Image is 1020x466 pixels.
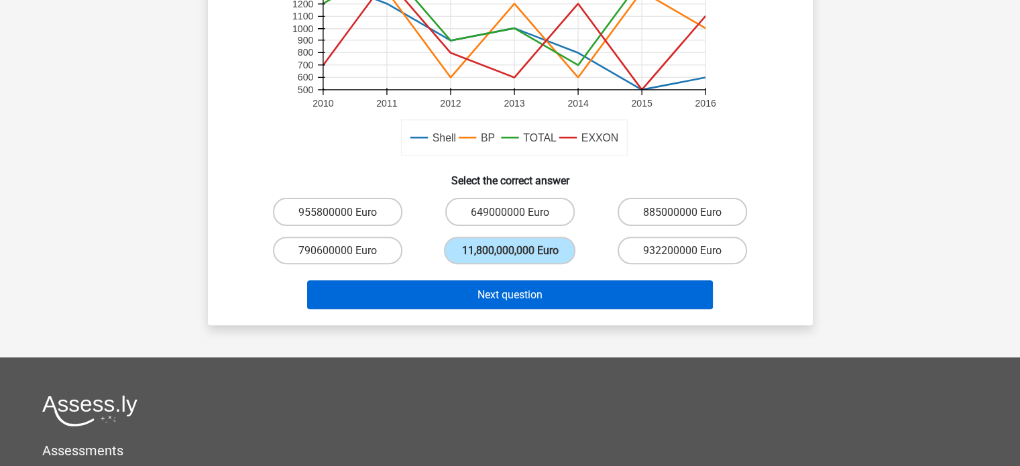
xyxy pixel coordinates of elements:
[461,244,558,257] font: 11,800,000,000 Euro
[297,60,313,70] text: 700
[504,98,524,109] text: 2013
[313,98,333,109] text: 2010
[42,443,123,459] font: Assessments
[480,132,494,143] text: BP
[297,72,313,82] text: 600
[643,206,722,219] font: 885000000 Euro
[297,48,313,58] text: 800
[298,244,377,257] font: 790600000 Euro
[581,132,618,143] text: EXXON
[297,84,313,95] text: 500
[42,395,137,426] img: Assessly logo
[471,206,549,219] font: 649000000 Euro
[451,174,569,187] font: Select the correct answer
[376,98,397,109] text: 2011
[643,244,722,257] font: 932200000 Euro
[432,132,455,143] text: Shell
[440,98,461,109] text: 2012
[307,280,713,309] button: Next question
[567,98,588,109] text: 2014
[298,206,377,219] font: 955800000 Euro
[695,98,716,109] text: 2016
[292,23,313,34] text: 1000
[523,132,557,143] text: TOTAL
[297,35,313,46] text: 900
[292,11,313,21] text: 1100
[477,288,543,301] font: Next question
[631,98,652,109] text: 2015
